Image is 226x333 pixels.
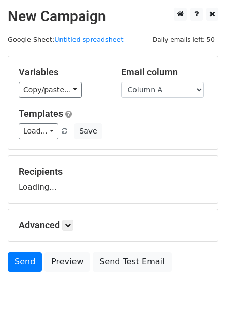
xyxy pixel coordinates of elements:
[93,252,171,272] a: Send Test Email
[19,66,106,78] h5: Variables
[19,82,82,98] a: Copy/paste...
[149,34,218,45] span: Daily emails left: 50
[74,123,101,139] button: Save
[149,36,218,43] a: Daily emails left: 50
[19,123,58,139] a: Load...
[19,166,207,193] div: Loading...
[19,220,207,231] h5: Advanced
[121,66,208,78] h5: Email column
[8,8,218,25] h2: New Campaign
[44,252,90,272] a: Preview
[8,36,124,43] small: Google Sheet:
[54,36,123,43] a: Untitled spreadsheet
[19,166,207,177] h5: Recipients
[8,252,42,272] a: Send
[19,108,63,119] a: Templates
